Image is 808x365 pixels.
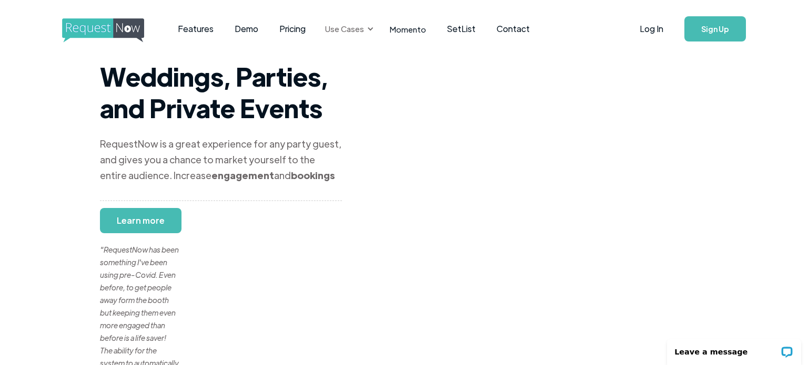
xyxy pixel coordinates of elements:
a: Momento [379,14,437,45]
strong: Weddings, Parties, and Private Events [100,60,328,124]
a: Contact [486,13,540,45]
div: Use Cases [319,13,377,45]
a: Features [167,13,224,45]
strong: engagement [211,169,274,181]
div: Use Cases [325,23,364,35]
div: RequestNow is a great experience for any party guest, and gives you a chance to market yourself t... [100,136,342,183]
a: Pricing [269,13,316,45]
a: Learn more [100,208,181,233]
a: home [62,18,141,39]
img: requestnow logo [62,18,164,43]
a: SetList [437,13,486,45]
a: Demo [224,13,269,45]
a: Log In [629,11,674,47]
strong: bookings [291,169,335,181]
a: Sign Up [684,16,746,41]
iframe: LiveChat chat widget [660,332,808,365]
